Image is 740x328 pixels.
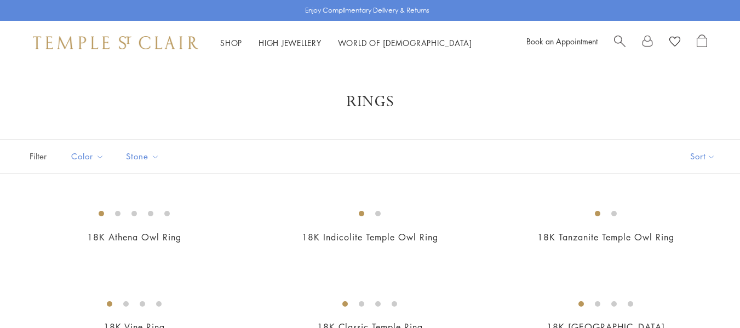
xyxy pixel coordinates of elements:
a: Book an Appointment [526,36,598,47]
button: Stone [118,144,168,169]
nav: Main navigation [220,36,472,50]
h1: Rings [44,92,696,112]
a: Open Shopping Bag [697,34,707,51]
button: Show sort by [666,140,740,173]
a: ShopShop [220,37,242,48]
span: Stone [121,149,168,163]
a: High JewelleryHigh Jewellery [259,37,322,48]
span: Color [66,149,112,163]
a: Search [614,34,626,51]
a: 18K Athena Owl Ring [87,231,181,243]
a: 18K Indicolite Temple Owl Ring [302,231,438,243]
a: View Wishlist [669,34,680,51]
a: 18K Tanzanite Temple Owl Ring [537,231,674,243]
p: Enjoy Complimentary Delivery & Returns [305,5,429,16]
a: World of [DEMOGRAPHIC_DATA]World of [DEMOGRAPHIC_DATA] [338,37,472,48]
img: Temple St. Clair [33,36,198,49]
button: Color [63,144,112,169]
